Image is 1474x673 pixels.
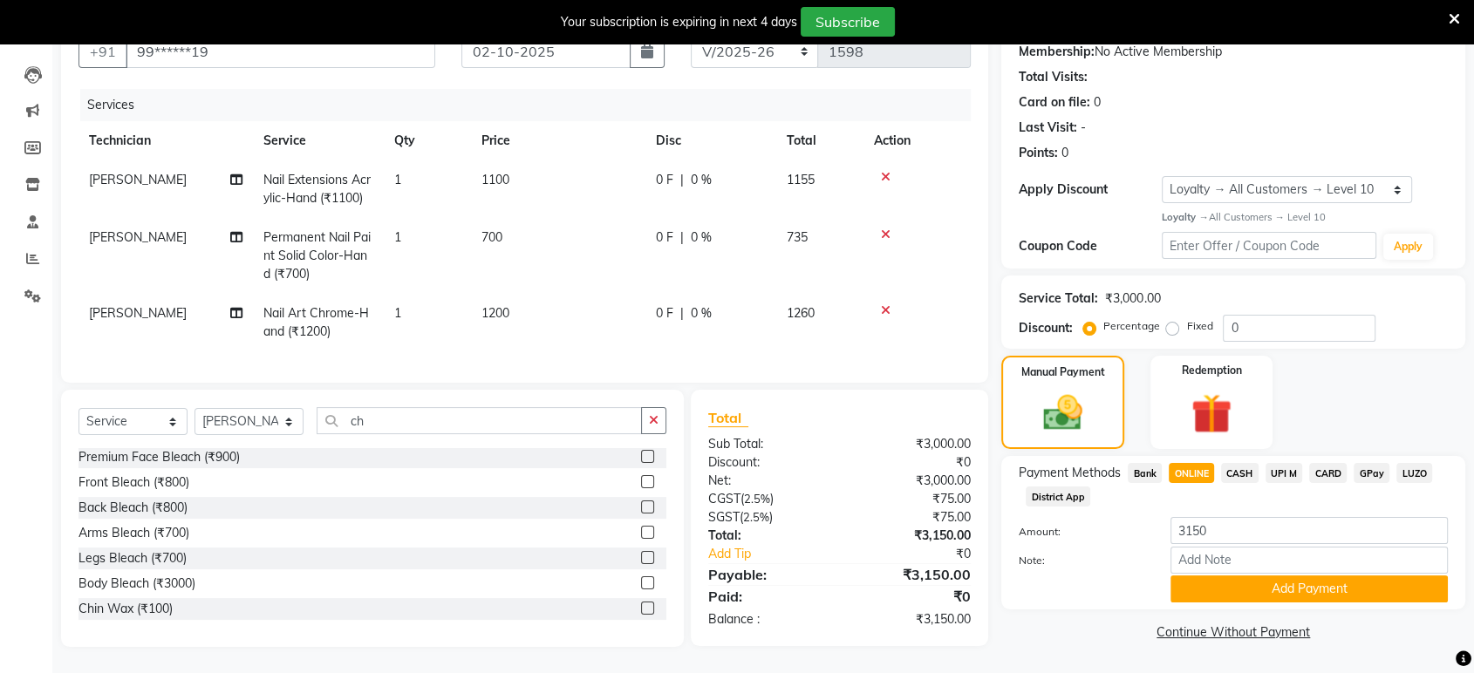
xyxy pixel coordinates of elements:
[1019,119,1077,137] div: Last Visit:
[840,586,985,607] div: ₹0
[78,549,187,568] div: Legs Bleach (₹700)
[708,409,748,427] span: Total
[1221,463,1259,483] span: CASH
[708,509,740,525] span: SGST
[1169,463,1214,483] span: ONLINE
[840,508,985,527] div: ₹75.00
[263,172,371,206] span: Nail Extensions Acrylic-Hand (₹1100)
[1383,234,1433,260] button: Apply
[263,229,371,282] span: Permanent Nail Paint Solid Color-Hand (₹700)
[840,564,985,585] div: ₹3,150.00
[561,13,797,31] div: Your subscription is expiring in next 4 days
[78,524,189,542] div: Arms Bleach (₹700)
[78,600,173,618] div: Chin Wax (₹100)
[1162,210,1448,225] div: All Customers → Level 10
[1170,575,1448,602] button: Add Payment
[1162,211,1208,223] strong: Loyalty →
[695,527,840,545] div: Total:
[78,121,253,160] th: Technician
[787,229,808,245] span: 735
[1266,463,1303,483] span: UPI M
[1019,68,1088,86] div: Total Visits:
[126,35,435,68] input: Search by Name/Mobile/Email/Code
[1128,463,1162,483] span: Bank
[394,305,401,321] span: 1
[89,172,187,187] span: [PERSON_NAME]
[1019,93,1090,112] div: Card on file:
[1170,517,1448,544] input: Amount
[695,545,863,563] a: Add Tip
[1019,43,1448,61] div: No Active Membership
[1026,486,1090,506] span: District App
[89,305,187,321] span: [PERSON_NAME]
[471,121,645,160] th: Price
[317,407,642,434] input: Search or Scan
[1021,364,1105,380] label: Manual Payment
[645,121,776,160] th: Disc
[481,229,502,245] span: 700
[1186,318,1212,334] label: Fixed
[78,499,188,517] div: Back Bleach (₹800)
[481,305,509,321] span: 1200
[801,7,895,37] button: Subscribe
[1019,237,1162,255] div: Coupon Code
[656,171,673,189] span: 0 F
[1006,553,1157,568] label: Note:
[840,472,985,490] div: ₹3,000.00
[695,564,840,585] div: Payable:
[1031,391,1094,435] img: _cash.svg
[1019,43,1095,61] div: Membership:
[1181,363,1241,378] label: Redemption
[1103,318,1159,334] label: Percentage
[840,453,985,472] div: ₹0
[787,172,815,187] span: 1155
[1105,289,1160,308] div: ₹3,000.00
[840,527,985,545] div: ₹3,150.00
[1019,180,1162,199] div: Apply Discount
[1094,93,1101,112] div: 0
[1019,144,1058,162] div: Points:
[680,304,684,323] span: |
[1162,232,1376,259] input: Enter Offer / Coupon Code
[708,491,740,506] span: CGST
[263,305,369,339] span: Nail Art Chrome-Hand (₹1200)
[1019,289,1098,308] div: Service Total:
[680,228,684,247] span: |
[840,490,985,508] div: ₹75.00
[1005,623,1462,642] a: Continue Without Payment
[863,545,984,563] div: ₹0
[840,610,985,629] div: ₹3,150.00
[691,228,712,247] span: 0 %
[1396,463,1432,483] span: LUZO
[384,121,471,160] th: Qty
[691,304,712,323] span: 0 %
[78,473,189,492] div: Front Bleach (₹800)
[1061,144,1068,162] div: 0
[78,35,127,68] button: +91
[787,305,815,321] span: 1260
[695,435,840,453] div: Sub Total:
[253,121,384,160] th: Service
[695,490,840,508] div: ( )
[1019,464,1121,482] span: Payment Methods
[695,453,840,472] div: Discount:
[1006,524,1157,540] label: Amount:
[394,229,401,245] span: 1
[656,304,673,323] span: 0 F
[691,171,712,189] span: 0 %
[680,171,684,189] span: |
[863,121,971,160] th: Action
[1354,463,1389,483] span: GPay
[695,472,840,490] div: Net:
[1309,463,1347,483] span: CARD
[656,228,673,247] span: 0 F
[481,172,509,187] span: 1100
[80,89,984,121] div: Services
[776,121,863,160] th: Total
[89,229,187,245] span: [PERSON_NAME]
[1081,119,1086,137] div: -
[695,610,840,629] div: Balance :
[1019,319,1073,337] div: Discount:
[695,508,840,527] div: ( )
[695,586,840,607] div: Paid:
